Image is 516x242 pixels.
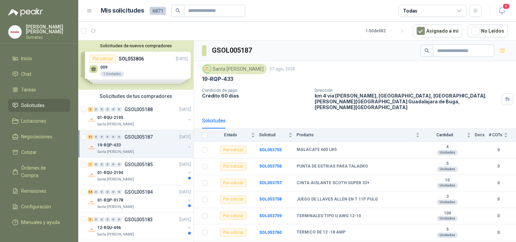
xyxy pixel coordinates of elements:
[203,65,211,73] img: Company Logo
[21,149,37,156] span: Cotizar
[297,180,369,186] b: CINTA AISLANTE SCOTH SUPER 33+
[202,75,233,83] p: 19-RQP-433
[9,25,21,38] img: Company Logo
[424,161,471,167] b: 5
[21,133,52,140] span: Negociaciones
[88,116,96,124] img: Company Logo
[297,133,414,137] span: Producto
[21,203,51,210] span: Configuración
[424,227,471,232] b: 5
[220,228,247,237] div: Por cotizar
[220,146,247,154] div: Por cotizar
[99,135,104,139] div: 0
[8,83,70,96] a: Tareas
[94,107,99,112] div: 0
[176,8,180,13] span: search
[124,135,153,139] p: GSOL005187
[8,115,70,127] a: Licitaciones
[97,170,123,176] p: 01-RQU-2194
[97,149,134,155] p: Santa [PERSON_NAME]
[269,66,295,72] p: 27 ago, 2025
[105,190,110,194] div: 0
[124,162,153,167] p: GSOL005185
[8,130,70,143] a: Negociaciones
[437,216,458,221] div: Unidades
[297,128,424,142] th: Producto
[297,147,337,153] b: MALACATE 600 LBS
[117,107,122,112] div: 0
[150,7,166,15] span: 6871
[259,164,282,169] a: SOL053756
[437,150,458,155] div: Unidades
[111,217,116,222] div: 0
[21,55,32,62] span: Inicio
[97,115,123,121] p: 01-RQU-2195
[259,213,282,218] a: SOL053759
[21,219,60,226] span: Manuales y ayuda
[502,3,510,10] span: 9
[88,226,96,235] img: Company Logo
[88,144,96,152] img: Company Logo
[8,99,70,112] a: Solicitudes
[366,25,407,36] div: 1 - 50 de 982
[88,162,93,167] div: 1
[8,8,43,16] img: Logo peakr
[97,197,123,204] p: 01-RQP-9178
[8,68,70,81] a: Chat
[88,188,192,210] a: 68 0 0 0 0 0 GSOL005184[DATE] Company Logo01-RQP-9178Santa [PERSON_NAME]
[81,43,191,48] button: Solicitudes de nuevos compradores
[489,163,508,170] b: 0
[105,107,110,112] div: 0
[117,162,122,167] div: 0
[21,117,46,125] span: Licitaciones
[124,217,153,222] p: GSOL005183
[21,164,64,179] span: Órdenes de Compra
[489,180,508,186] b: 0
[97,204,134,210] p: Santa [PERSON_NAME]
[117,217,122,222] div: 0
[8,216,70,229] a: Manuales y ayuda
[99,162,104,167] div: 0
[105,162,110,167] div: 0
[424,211,471,216] b: 100
[111,107,116,112] div: 0
[88,217,93,222] div: 5
[437,200,458,205] div: Unidades
[220,195,247,204] div: Por cotizar
[437,232,458,238] div: Unidades
[8,146,70,159] a: Cotizar
[259,230,282,235] b: SOL053760
[101,6,144,16] h1: Mis solicitudes
[220,212,247,220] div: Por cotizar
[179,189,191,195] p: [DATE]
[97,225,121,231] p: 12-RQU-496
[489,133,502,137] span: # COTs
[259,197,282,202] a: SOL053758
[297,164,368,169] b: PUNTA DE ESTRIAS PARA TALADRO
[88,105,192,127] a: 2 0 0 0 0 0 GSOL005188[DATE] Company Logo01-RQU-2195Santa [PERSON_NAME]
[259,148,282,152] a: SOL053755
[315,93,499,110] p: km 4 via [PERSON_NAME], [GEOGRAPHIC_DATA], [GEOGRAPHIC_DATA]. [PERSON_NAME][GEOGRAPHIC_DATA] Guad...
[117,190,122,194] div: 0
[413,24,462,37] button: Asignado a mi
[489,196,508,203] b: 0
[425,48,429,53] span: search
[99,217,104,222] div: 0
[212,133,250,137] span: Estado
[179,217,191,223] p: [DATE]
[97,177,134,182] p: Santa [PERSON_NAME]
[489,213,508,219] b: 0
[99,190,104,194] div: 0
[259,133,287,137] span: Solicitud
[475,128,489,142] th: Docs
[489,128,516,142] th: # COTs
[8,161,70,182] a: Órdenes de Compra
[88,133,192,155] a: 51 0 0 0 0 0 GSOL005187[DATE] Company Logo19-RQP-433Santa [PERSON_NAME]
[468,24,508,37] button: No Leídos
[94,162,99,167] div: 0
[78,40,194,90] div: Solicitudes de nuevos compradoresPor cotizarSOL053806[DATE] 0091 UnidadesPor cotizarSOL053432[DAT...
[111,190,116,194] div: 0
[21,86,36,93] span: Tareas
